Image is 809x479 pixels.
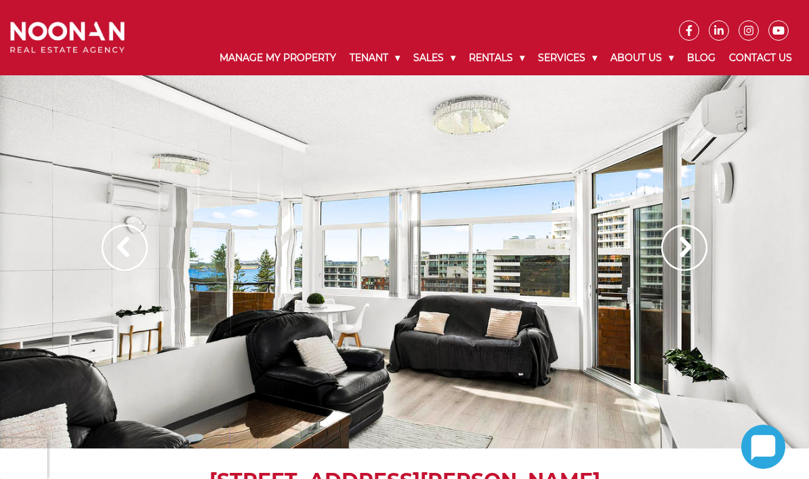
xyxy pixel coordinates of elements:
[407,41,462,75] a: Sales
[462,41,531,75] a: Rentals
[102,225,148,271] img: Arrow slider
[10,22,125,54] img: Noonan Real Estate Agency
[722,41,799,75] a: Contact Us
[343,41,407,75] a: Tenant
[213,41,343,75] a: Manage My Property
[604,41,680,75] a: About Us
[680,41,722,75] a: Blog
[531,41,604,75] a: Services
[661,225,707,271] img: Arrow slider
